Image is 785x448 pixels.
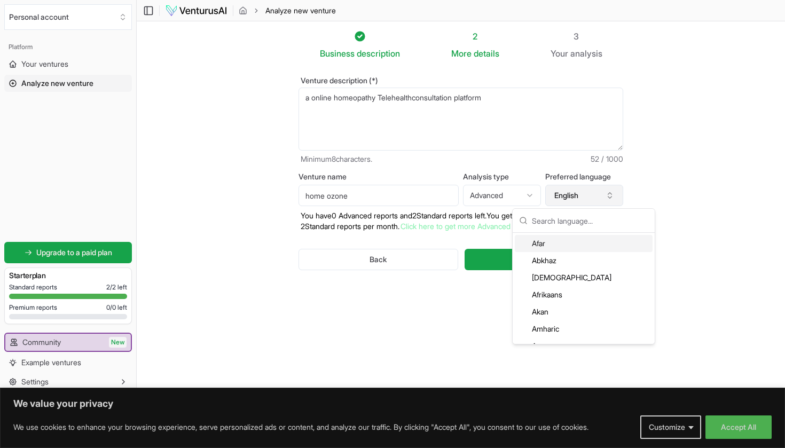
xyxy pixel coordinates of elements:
[640,415,701,439] button: Customize
[401,222,538,231] a: Click here to get more Advanced reports.
[515,337,653,355] div: Aragonese
[515,235,653,252] div: Afar
[4,75,132,92] a: Analyze new venture
[106,283,127,292] span: 2 / 2 left
[36,247,112,258] span: Upgrade to a paid plan
[357,48,400,59] span: description
[551,30,602,43] div: 3
[9,303,57,312] span: Premium reports
[299,77,623,84] label: Venture description (*)
[299,88,623,151] textarea: a online homeopathy Telehealthconsultation platform
[265,5,336,16] span: Analyze new venture
[299,185,459,206] input: Optional venture name
[21,59,68,69] span: Your ventures
[9,283,57,292] span: Standard reports
[9,270,127,281] h3: Starter plan
[299,210,623,232] p: You have 0 Advanced reports and 2 Standard reports left. Y ou get 0 Advanced reports and 2 Standa...
[4,373,132,390] button: Settings
[299,249,458,270] button: Back
[109,337,127,348] span: New
[301,154,372,164] span: Minimum 8 characters.
[515,320,653,337] div: Amharic
[4,38,132,56] div: Platform
[21,376,49,387] span: Settings
[451,47,472,60] span: More
[21,78,93,89] span: Analyze new venture
[570,48,602,59] span: analysis
[545,185,623,206] button: English
[106,303,127,312] span: 0 / 0 left
[13,397,772,410] p: We value your privacy
[165,4,227,17] img: logo
[515,286,653,303] div: Afrikaans
[463,173,541,180] label: Analysis type
[545,173,623,180] label: Preferred language
[4,354,132,371] a: Example ventures
[591,154,623,164] span: 52 / 1000
[515,269,653,286] div: [DEMOGRAPHIC_DATA]
[5,334,131,351] a: CommunityNew
[299,173,459,180] label: Venture name
[239,5,336,16] nav: breadcrumb
[13,421,588,434] p: We use cookies to enhance your browsing experience, serve personalized ads or content, and analyz...
[4,4,132,30] button: Select an organization
[451,30,499,43] div: 2
[21,357,81,368] span: Example ventures
[320,47,355,60] span: Business
[515,252,653,269] div: Abkhaz
[532,209,648,232] input: Search language...
[4,242,132,263] a: Upgrade to a paid plan
[4,56,132,73] a: Your ventures
[551,47,568,60] span: Your
[474,48,499,59] span: details
[465,249,623,270] button: Generate
[515,303,653,320] div: Akan
[705,415,772,439] button: Accept All
[22,337,61,348] span: Community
